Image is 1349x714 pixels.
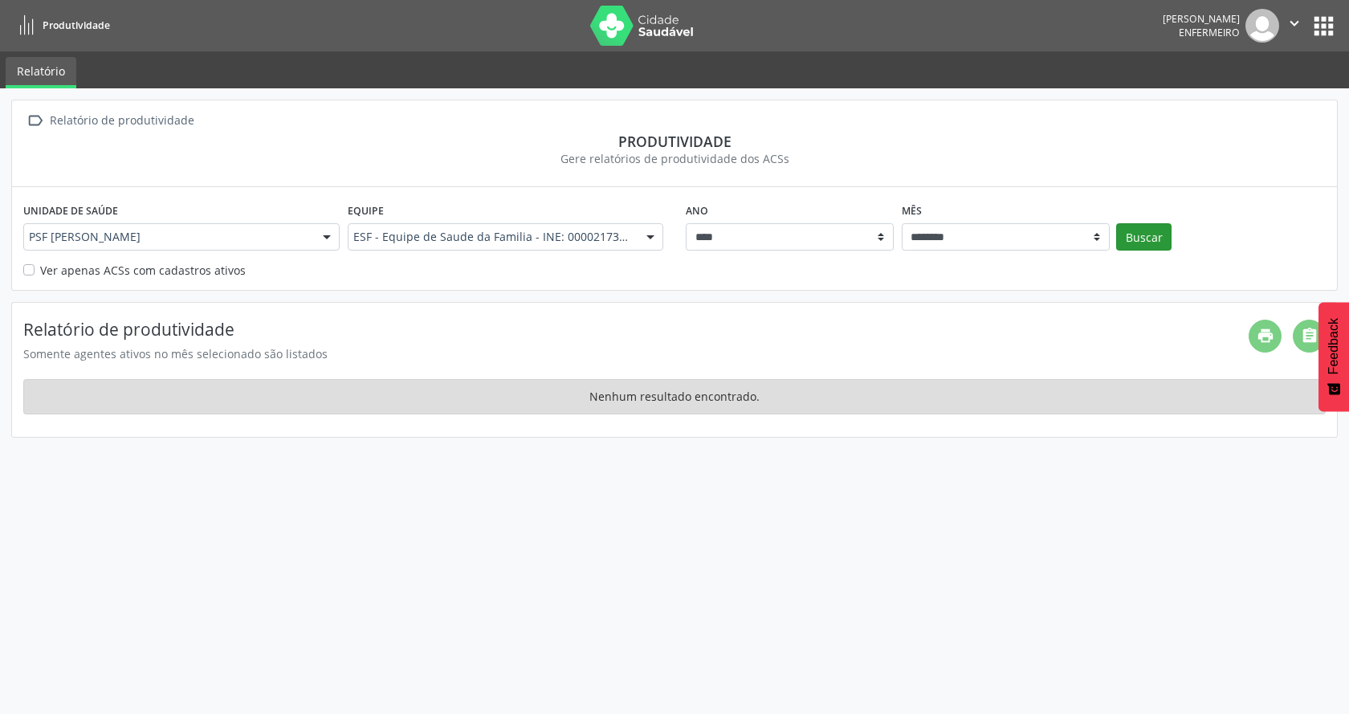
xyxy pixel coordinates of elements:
a:  Relatório de produtividade [23,109,197,133]
span: Feedback [1327,318,1341,374]
a: Produtividade [11,12,110,39]
i:  [1286,14,1303,32]
h4: Relatório de produtividade [23,320,1249,340]
span: PSF [PERSON_NAME] [29,229,307,245]
div: Gere relatórios de produtividade dos ACSs [23,150,1326,167]
span: Produtividade [43,18,110,32]
span: Enfermeiro [1179,26,1240,39]
label: Ver apenas ACSs com cadastros ativos [40,262,246,279]
button:  [1279,9,1310,43]
div: Relatório de produtividade [47,109,197,133]
div: Somente agentes ativos no mês selecionado são listados [23,345,1249,362]
span: ESF - Equipe de Saude da Familia - INE: 0000217387 [353,229,631,245]
div: Produtividade [23,133,1326,150]
label: Ano [686,198,708,223]
div: Nenhum resultado encontrado. [23,379,1326,414]
label: Mês [902,198,922,223]
img: img [1245,9,1279,43]
button: Buscar [1116,223,1172,251]
a: Relatório [6,57,76,88]
label: Equipe [348,198,384,223]
button: Feedback - Mostrar pesquisa [1318,302,1349,411]
div: [PERSON_NAME] [1163,12,1240,26]
i:  [23,109,47,133]
label: Unidade de saúde [23,198,118,223]
button: apps [1310,12,1338,40]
